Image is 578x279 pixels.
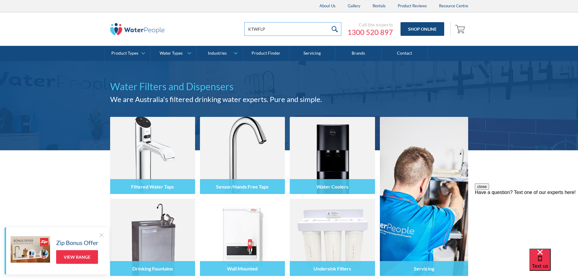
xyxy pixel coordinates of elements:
iframe: podium webchat widget bubble [529,249,578,279]
a: Product Types [104,46,150,61]
div: Product Types [111,51,138,56]
h4: Servicing [414,266,434,271]
a: Shop Online [401,22,444,36]
img: Undersink Filters [290,199,375,276]
img: Zip Bonus Offer [11,236,50,263]
h4: Undersink Filters [313,266,351,271]
a: 1300 520 897 [347,28,393,37]
a: Water Types [150,46,196,61]
img: Wall Mounted [200,199,285,276]
a: Servicing [289,46,335,61]
h4: Water Coolers [316,184,348,189]
h5: Zip Bonus Offer [56,238,98,247]
img: The Water People [110,23,165,35]
img: Water Coolers [290,117,375,194]
div: Water Types [160,51,183,56]
h4: Filtered Water Taps [131,184,174,189]
div: Call the experts [347,22,393,28]
a: Industries [197,46,242,61]
a: Product Finder [243,46,289,61]
iframe: podium webchat widget prompt [475,183,578,256]
a: Open empty cart [454,22,468,36]
img: Drinking Fountains [110,199,195,276]
a: View Range [56,250,98,264]
h4: Wall Mounted [227,266,258,271]
input: Search products [244,22,341,36]
img: Filtered Water Taps [110,117,195,194]
a: Servicing [380,117,468,276]
a: Brands [335,46,381,61]
h4: Sensor/Hands Free Taps [216,184,269,189]
h4: Drinking Fountains [132,266,173,271]
div: Industries [208,51,227,56]
a: Contact [382,46,428,61]
img: Sensor/Hands Free Taps [200,117,285,194]
img: shopping cart [455,24,467,34]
